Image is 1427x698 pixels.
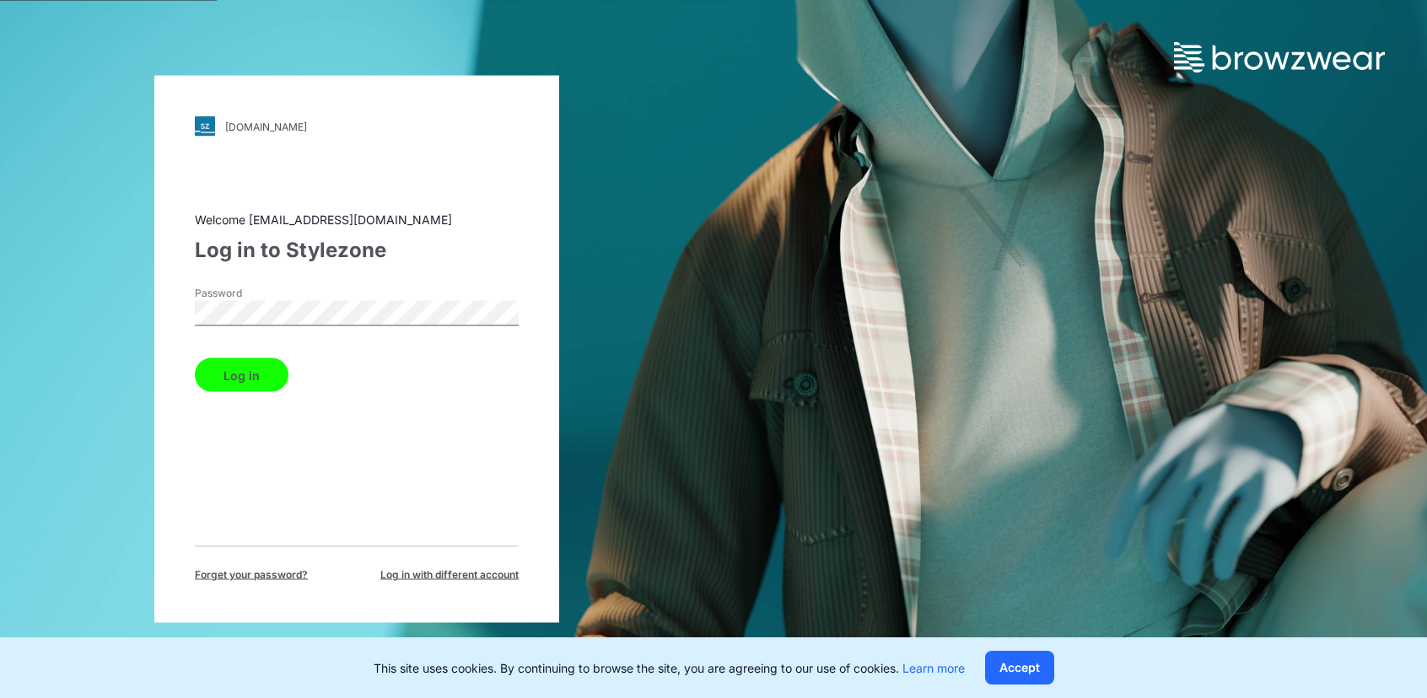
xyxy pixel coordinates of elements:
div: [DOMAIN_NAME] [225,120,307,132]
a: Learn more [902,661,965,675]
img: svg+xml;base64,PHN2ZyB3aWR0aD0iMjgiIGhlaWdodD0iMjgiIHZpZXdCb3g9IjAgMCAyOCAyOCIgZmlsbD0ibm9uZSIgeG... [195,116,215,137]
button: Accept [985,651,1054,685]
label: Password [195,286,313,301]
p: This site uses cookies. By continuing to browse the site, you are agreeing to our use of cookies. [374,659,965,677]
a: [DOMAIN_NAME] [195,116,519,137]
span: Log in with different account [380,567,519,583]
div: Welcome [EMAIL_ADDRESS][DOMAIN_NAME] [195,211,519,228]
div: Log in to Stylezone [195,235,519,266]
button: Log in [195,358,288,392]
img: browzwear-logo.73288ffb.svg [1174,42,1385,72]
span: Forget your password? [195,567,308,583]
